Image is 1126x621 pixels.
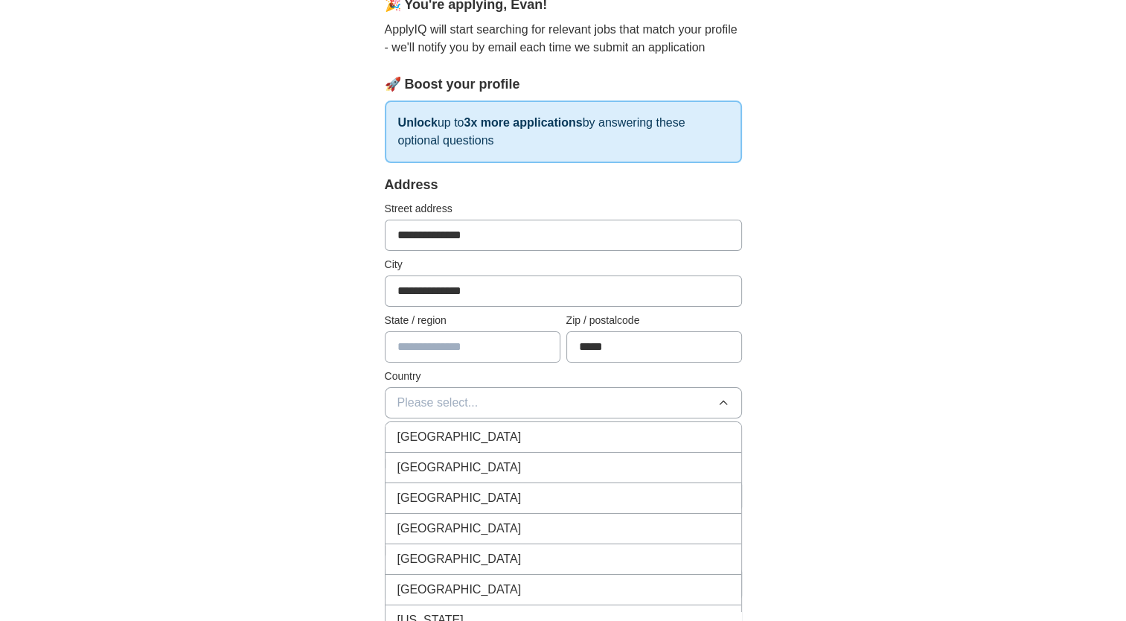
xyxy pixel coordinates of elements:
strong: 3x more applications [464,116,582,129]
label: State / region [385,313,560,328]
label: Country [385,369,742,384]
strong: Unlock [398,116,438,129]
span: [GEOGRAPHIC_DATA] [397,428,522,446]
span: [GEOGRAPHIC_DATA] [397,581,522,599]
label: Street address [385,201,742,217]
span: [GEOGRAPHIC_DATA] [397,459,522,477]
button: Please select... [385,387,742,418]
span: [GEOGRAPHIC_DATA] [397,489,522,507]
p: up to by answering these optional questions [385,101,742,163]
p: ApplyIQ will start searching for relevant jobs that match your profile - we'll notify you by emai... [385,21,742,57]
span: [GEOGRAPHIC_DATA] [397,520,522,538]
div: 🚀 Boost your profile [385,74,742,95]
label: Zip / postalcode [566,313,742,328]
span: [GEOGRAPHIC_DATA] [397,550,522,568]
div: Address [385,175,742,195]
span: Please select... [397,394,479,412]
label: City [385,257,742,273]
